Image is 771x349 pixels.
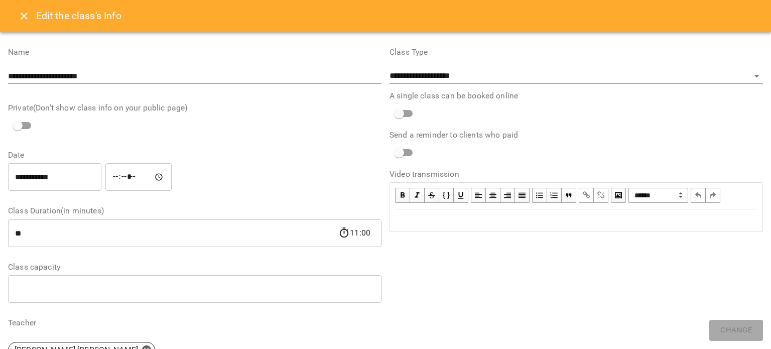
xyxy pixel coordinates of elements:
[628,188,688,203] select: Block type
[8,151,381,159] label: Date
[628,188,688,203] span: Normal
[36,8,121,24] h6: Edit the class's Info
[594,188,608,203] button: Remove Link
[390,131,763,139] label: Send a reminder to clients who paid
[390,170,763,178] label: Video transmission
[12,4,36,28] button: Close
[706,188,720,203] button: Redo
[471,188,486,203] button: Align Left
[8,263,381,271] label: Class capacity
[515,188,530,203] button: Align Justify
[395,188,410,203] button: Bold
[8,319,381,327] label: Teacher
[486,188,500,203] button: Align Center
[8,104,381,112] label: Private(Don't show class info on your public page)
[691,188,706,203] button: Undo
[547,188,562,203] button: OL
[391,210,762,231] div: Edit text
[454,188,468,203] button: Underline
[500,188,515,203] button: Align Right
[425,188,439,203] button: Strikethrough
[410,188,425,203] button: Italic
[532,188,547,203] button: UL
[439,188,454,203] button: Monospace
[390,48,763,56] label: Class Type
[562,188,576,203] button: Blockquote
[579,188,594,203] button: Link
[8,207,381,215] label: Class Duration(in minutes)
[390,92,763,100] label: A single class can be booked online
[8,48,381,56] label: Name
[611,188,626,203] button: Image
